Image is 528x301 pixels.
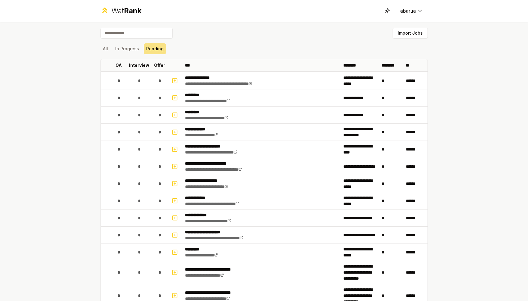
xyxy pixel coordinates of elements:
span: abarua [400,7,416,14]
button: abarua [395,5,428,16]
button: In Progress [113,43,141,54]
p: Offer [154,62,165,68]
button: All [100,43,110,54]
button: Import Jobs [393,28,428,39]
p: Interview [129,62,149,68]
span: Rank [124,6,141,15]
a: WatRank [100,6,142,16]
p: OA [116,62,122,68]
div: Wat [111,6,141,16]
button: Pending [144,43,166,54]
